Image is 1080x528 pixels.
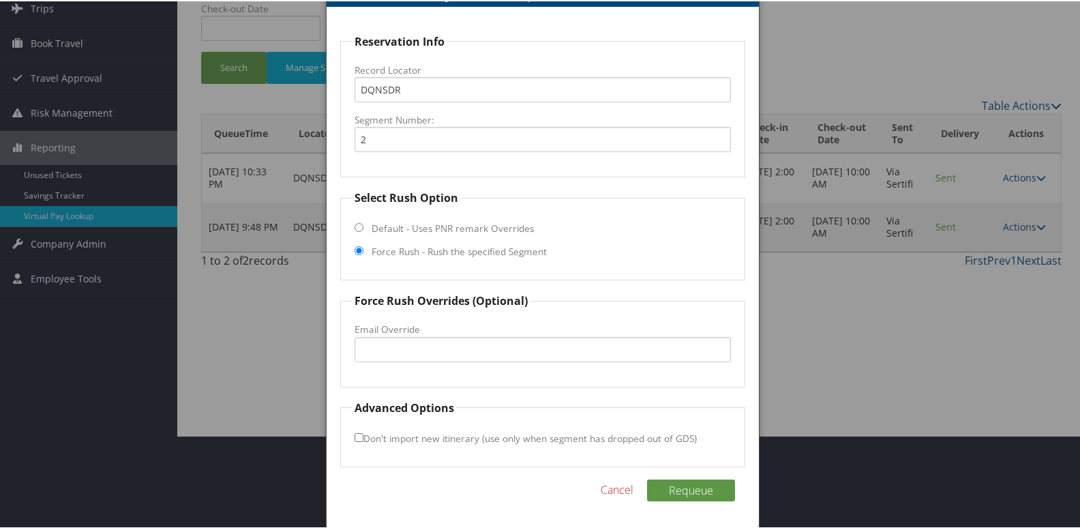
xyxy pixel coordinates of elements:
[352,32,447,48] legend: Reservation Info
[355,112,732,126] label: Segment Number:
[372,220,534,234] label: Default - Uses PNR remark Overrides
[352,291,530,308] legend: Force Rush Overrides (Optional)
[355,432,363,441] input: Don't import new itinerary (use only when segment has dropped out of GDS)
[647,478,735,500] button: Requeue
[352,188,460,205] legend: Select Rush Option
[355,62,732,76] label: Record Locator
[355,321,732,335] label: Email Override
[372,244,547,257] label: Force Rush - Rush the specified Segment
[355,424,697,450] label: Don't import new itinerary (use only when segment has dropped out of GDS)
[601,480,633,497] a: Cancel
[352,398,456,415] legend: Advanced Options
